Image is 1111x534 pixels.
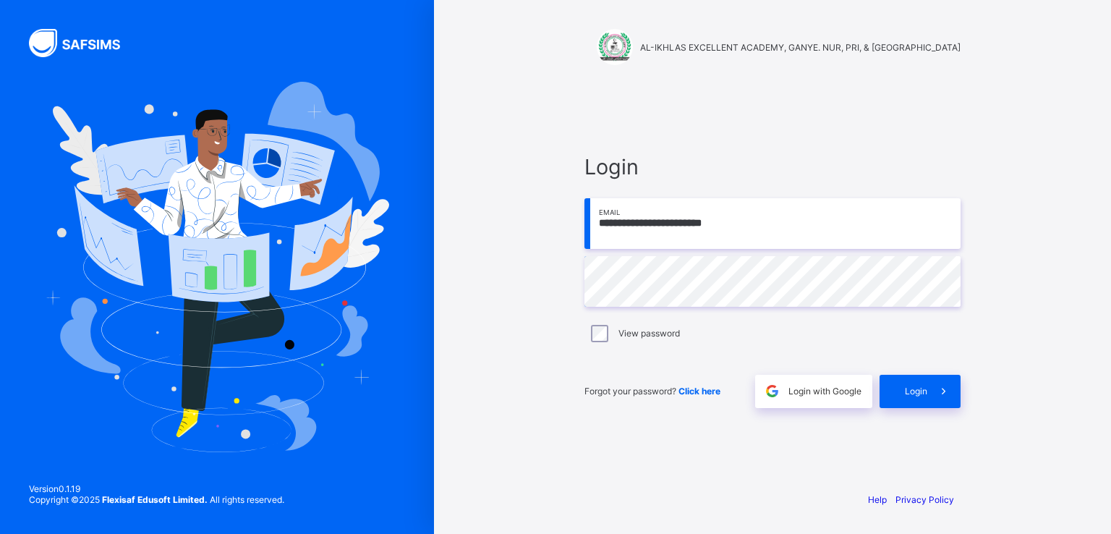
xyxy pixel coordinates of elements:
span: Login [584,154,961,179]
a: Privacy Policy [895,494,954,505]
span: Login with Google [788,386,861,397]
img: Hero Image [45,82,389,452]
img: SAFSIMS Logo [29,29,137,57]
a: Help [868,494,887,505]
span: Version 0.1.19 [29,483,284,494]
a: Click here [678,386,720,397]
img: google.396cfc9801f0270233282035f929180a.svg [764,383,780,399]
span: AL-IKHLAS EXCELLENT ACADEMY, GANYE. NUR, PRI, & [GEOGRAPHIC_DATA] [640,42,961,53]
strong: Flexisaf Edusoft Limited. [102,494,208,505]
label: View password [618,328,680,339]
span: Copyright © 2025 All rights reserved. [29,494,284,505]
span: Login [905,386,927,397]
span: Forgot your password? [584,386,720,397]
